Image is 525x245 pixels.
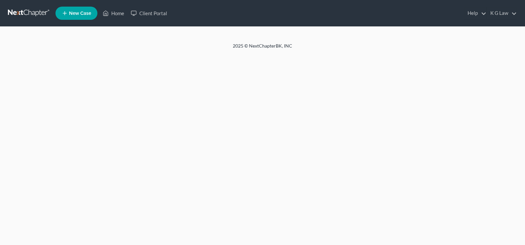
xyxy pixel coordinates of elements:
a: Client Portal [127,7,170,19]
new-legal-case-button: New Case [55,7,97,20]
a: K G Law [487,7,517,19]
a: Help [464,7,486,19]
div: 2025 © NextChapterBK, INC [74,43,451,54]
a: Home [99,7,127,19]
